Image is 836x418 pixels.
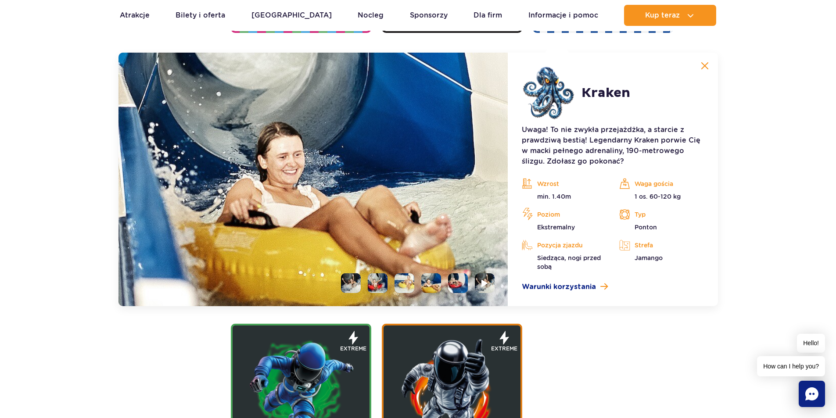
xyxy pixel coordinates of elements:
span: Hello! [797,334,825,353]
span: extreme [340,345,366,353]
p: Poziom [522,208,606,221]
a: Sponsorzy [410,5,448,26]
p: Jamango [619,254,703,262]
a: Nocleg [358,5,384,26]
p: Typ [619,208,703,221]
span: Warunki korzystania [522,282,596,292]
span: How can I help you? [757,356,825,376]
span: Kup teraz [645,11,680,19]
p: Pozycja zjazdu [522,239,606,252]
div: Chat [799,381,825,407]
p: Ekstremalny [522,223,606,232]
a: Atrakcje [120,5,150,26]
p: Waga gościa [619,177,703,190]
a: Bilety i oferta [176,5,225,26]
p: Siedząca, nogi przed sobą [522,254,606,271]
p: Strefa [619,239,703,252]
p: Wzrost [522,177,606,190]
p: Uwaga! To nie zwykła przejażdżka, a starcie z prawdziwą bestią! Legendarny Kraken porwie Cię w ma... [522,125,703,167]
a: [GEOGRAPHIC_DATA] [251,5,332,26]
a: Informacje i pomoc [528,5,598,26]
h2: Kraken [581,85,630,101]
a: Warunki korzystania [522,282,703,292]
img: 683e9df96f1c7957131151.png [522,67,574,119]
a: Dla firm [474,5,502,26]
span: extreme [491,345,517,353]
p: min. 1.40m [522,192,606,201]
p: 1 os. 60-120 kg [619,192,703,201]
p: Ponton [619,223,703,232]
button: Kup teraz [624,5,716,26]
